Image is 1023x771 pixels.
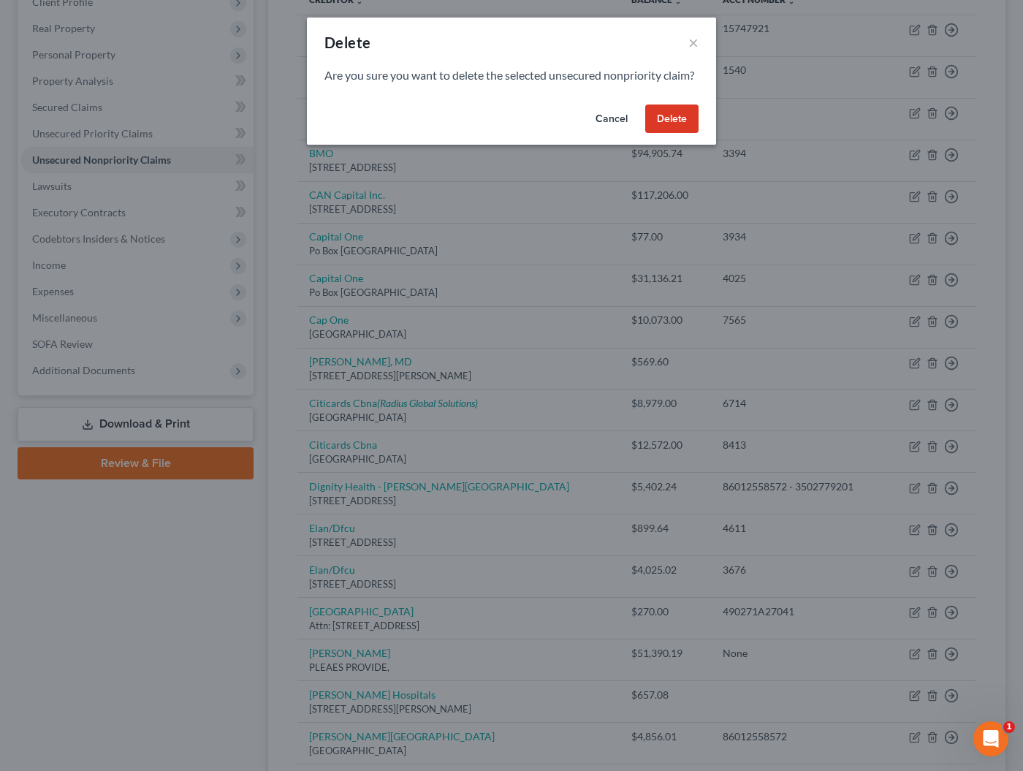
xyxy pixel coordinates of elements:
[324,67,699,84] p: Are you sure you want to delete the selected unsecured nonpriority claim?
[688,34,699,51] button: ×
[973,721,1008,756] iframe: Intercom live chat
[584,105,639,134] button: Cancel
[645,105,699,134] button: Delete
[324,32,370,53] div: Delete
[1003,721,1015,733] span: 1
